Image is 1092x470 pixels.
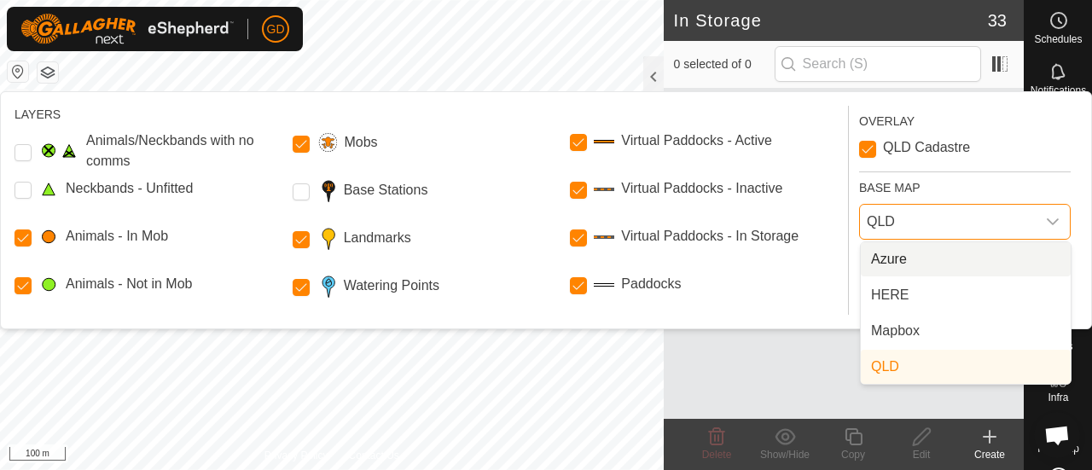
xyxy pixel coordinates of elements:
[674,10,988,31] h2: In Storage
[953,89,1024,140] th: [GEOGRAPHIC_DATA] Area
[859,106,1071,131] div: OVERLAY
[988,8,1007,33] span: 33
[751,447,819,462] div: Show/Hide
[621,226,799,247] label: Virtual Paddocks - In Storage
[66,274,193,294] label: Animals - Not in Mob
[1031,85,1086,96] span: Notifications
[20,14,234,44] img: Gallagher Logo
[1034,412,1080,458] div: Open chat
[741,89,811,140] th: VP
[861,242,1071,384] ul: Option List
[883,141,970,154] label: QLD Cadastre
[15,106,841,124] div: LAYERS
[861,350,1071,384] li: QLD
[819,447,887,462] div: Copy
[859,171,1071,197] div: BASE MAP
[1036,205,1070,239] div: dropdown trigger
[348,448,398,463] a: Contact Us
[887,447,955,462] div: Edit
[775,46,981,82] input: Search (S)
[871,357,899,377] span: QLD
[702,449,732,461] span: Delete
[264,448,328,463] a: Privacy Policy
[882,89,953,140] th: Paddock
[344,180,428,200] label: Base Stations
[1037,444,1079,454] span: Heatmap
[66,226,168,247] label: Animals - In Mob
[267,20,285,38] span: GD
[8,61,28,82] button: Reset Map
[871,249,907,270] span: Azure
[811,89,882,140] th: Validity
[344,228,411,248] label: Landmarks
[861,314,1071,348] li: Mapbox
[1048,392,1068,403] span: Infra
[860,205,1036,239] span: QLD
[674,55,775,73] span: 0 selected of 0
[871,285,909,305] span: HERE
[38,62,58,83] button: Map Layers
[955,447,1024,462] div: Create
[344,276,439,296] label: Watering Points
[344,132,377,153] label: Mobs
[861,278,1071,312] li: HERE
[66,178,193,199] label: Neckbands - Unfitted
[861,242,1071,276] li: Azure
[621,274,681,294] label: Paddocks
[621,178,782,199] label: Virtual Paddocks - Inactive
[8,90,28,110] button: +
[621,131,772,151] label: Virtual Paddocks - Active
[1034,34,1082,44] span: Schedules
[86,131,286,171] label: Animals/Neckbands with no comms
[871,321,920,341] span: Mapbox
